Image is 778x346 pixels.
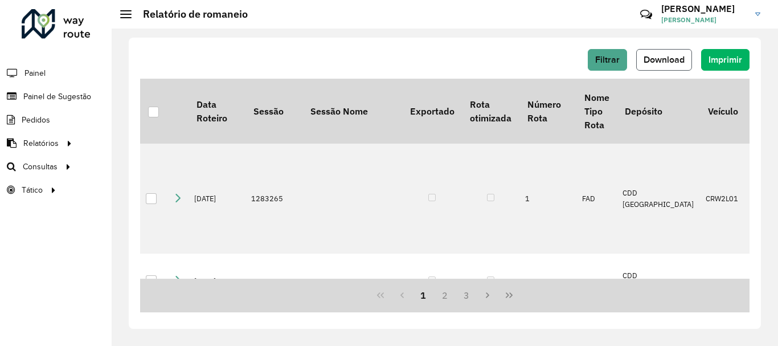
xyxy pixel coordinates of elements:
th: Sessão Nome [302,79,402,144]
button: 3 [456,284,477,306]
button: 1 [412,284,434,306]
th: Sessão [245,79,302,144]
td: 1283265 [245,254,302,309]
td: CDD [GEOGRAPHIC_DATA] [617,144,700,254]
button: Imprimir [701,49,750,71]
td: CRW2L01 [700,144,746,254]
span: Painel de Sugestão [23,91,91,103]
a: Contato Rápido [634,2,658,27]
th: Data Roteiro [189,79,245,144]
button: 2 [434,284,456,306]
th: Número Rota [519,79,576,144]
button: Download [636,49,692,71]
span: Consultas [23,161,58,173]
td: 1283265 [245,144,302,254]
button: Filtrar [588,49,627,71]
td: 1 [519,144,576,254]
span: Relatórios [23,137,59,149]
span: Painel [24,67,46,79]
td: FAD [576,144,617,254]
span: Pedidos [22,114,50,126]
th: Rota otimizada [462,79,519,144]
td: FAD [576,254,617,309]
td: [DATE] [189,144,245,254]
th: Depósito [617,79,700,144]
th: Nome Tipo Rota [576,79,617,144]
span: Imprimir [709,55,742,64]
span: Download [644,55,685,64]
span: [PERSON_NAME] [661,15,747,25]
span: Tático [22,184,43,196]
th: Veículo [700,79,746,144]
td: CRW2L02 [700,254,746,309]
td: 2 [519,254,576,309]
td: CDD [GEOGRAPHIC_DATA] [617,254,700,309]
h2: Relatório de romaneio [132,8,248,21]
span: Filtrar [595,55,620,64]
button: Next Page [477,284,499,306]
h3: [PERSON_NAME] [661,3,747,14]
td: [DATE] [189,254,245,309]
th: Exportado [402,79,462,144]
button: Last Page [498,284,520,306]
